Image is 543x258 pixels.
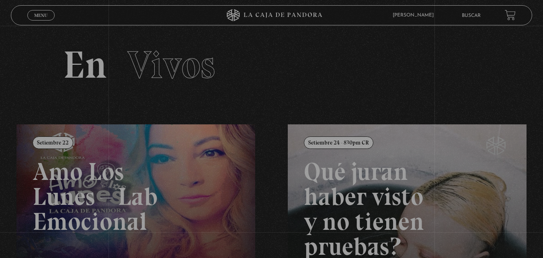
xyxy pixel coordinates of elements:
[31,20,50,25] span: Cerrar
[63,46,480,84] h2: En
[34,13,47,18] span: Menu
[505,10,516,21] a: View your shopping cart
[389,13,442,18] span: [PERSON_NAME]
[127,42,215,88] span: Vivos
[462,13,481,18] a: Buscar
